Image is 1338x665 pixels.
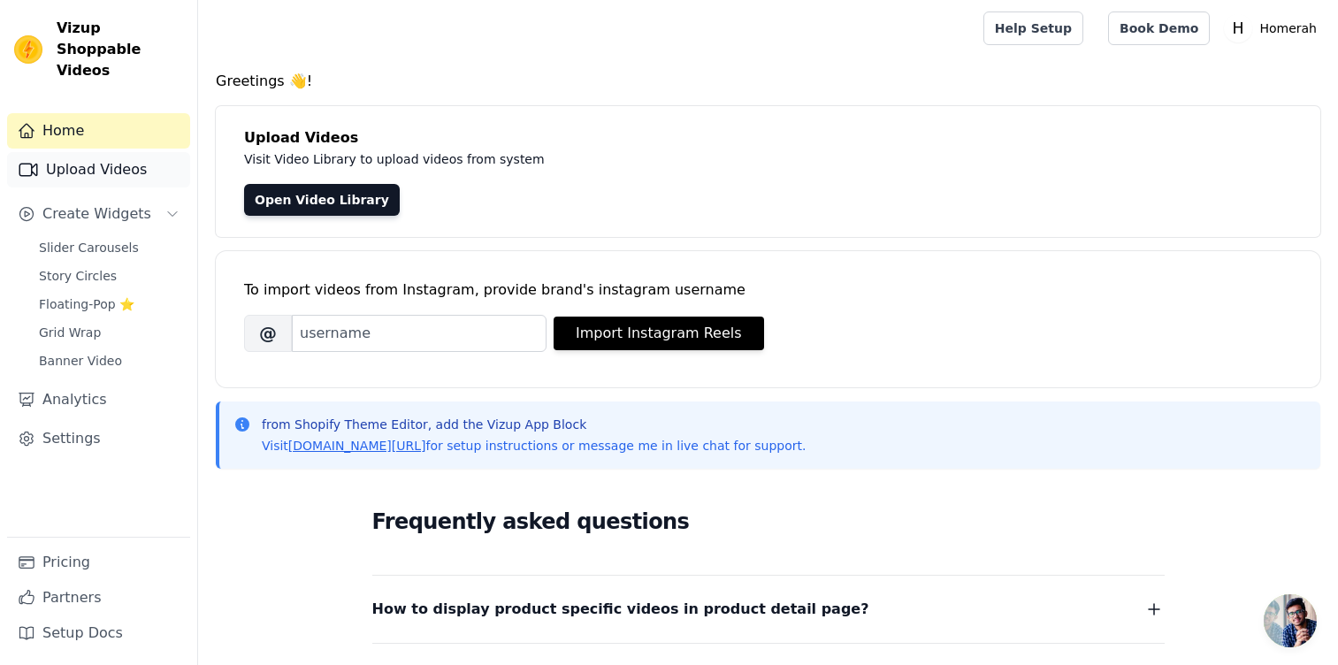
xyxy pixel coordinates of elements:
[7,421,190,456] a: Settings
[244,149,1036,170] p: Visit Video Library to upload videos from system
[57,18,183,81] span: Vizup Shoppable Videos
[262,416,806,433] p: from Shopify Theme Editor, add the Vizup App Block
[28,320,190,345] a: Grid Wrap
[7,382,190,417] a: Analytics
[7,152,190,187] a: Upload Videos
[1233,19,1244,37] text: H
[372,597,869,622] span: How to display product specific videos in product detail page?
[39,239,139,256] span: Slider Carousels
[216,71,1320,92] h4: Greetings 👋!
[372,504,1165,539] h2: Frequently asked questions
[39,324,101,341] span: Grid Wrap
[42,203,151,225] span: Create Widgets
[244,279,1292,301] div: To import videos from Instagram, provide brand's instagram username
[292,315,547,352] input: username
[1252,12,1324,44] p: Homerah
[1108,11,1210,45] a: Book Demo
[244,184,400,216] a: Open Video Library
[7,113,190,149] a: Home
[244,127,1292,149] h4: Upload Videos
[39,267,117,285] span: Story Circles
[39,352,122,370] span: Banner Video
[7,615,190,651] a: Setup Docs
[1264,594,1317,647] div: Open chat
[28,292,190,317] a: Floating-Pop ⭐
[1224,12,1324,44] button: H Homerah
[7,545,190,580] a: Pricing
[262,437,806,455] p: Visit for setup instructions or message me in live chat for support.
[244,315,292,352] span: @
[28,264,190,288] a: Story Circles
[14,35,42,64] img: Vizup
[28,235,190,260] a: Slider Carousels
[28,348,190,373] a: Banner Video
[288,439,426,453] a: [DOMAIN_NAME][URL]
[7,196,190,232] button: Create Widgets
[554,317,764,350] button: Import Instagram Reels
[983,11,1083,45] a: Help Setup
[372,597,1165,622] button: How to display product specific videos in product detail page?
[7,580,190,615] a: Partners
[39,295,134,313] span: Floating-Pop ⭐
